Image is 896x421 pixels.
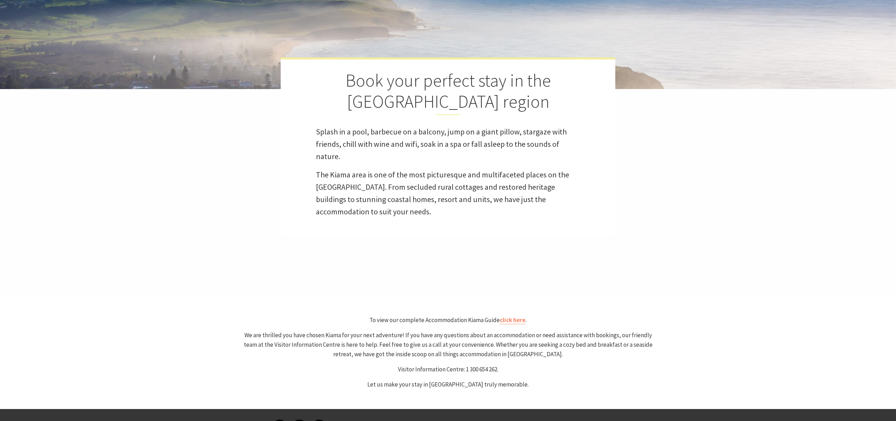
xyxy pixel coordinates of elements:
p: Splash in a pool, barbecue on a balcony, jump on a giant pillow, stargaze with friends, chill wit... [316,126,580,163]
p: We are thrilled you have chosen Kiama for your next adventure! If you have any questions about an... [239,331,657,359]
p: The Kiama area is one of the most picturesque and multifaceted places on the [GEOGRAPHIC_DATA]. F... [316,169,580,218]
p: To view our complete Accommodation Kiama Guide . [239,315,657,325]
a: click here [500,316,525,324]
p: Visitor Information Centre: 1 300 654 262. [239,365,657,374]
h2: Book your perfect stay in the [GEOGRAPHIC_DATA] region [316,70,580,115]
p: Let us make your stay in [GEOGRAPHIC_DATA] truly memorable. [239,380,657,389]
